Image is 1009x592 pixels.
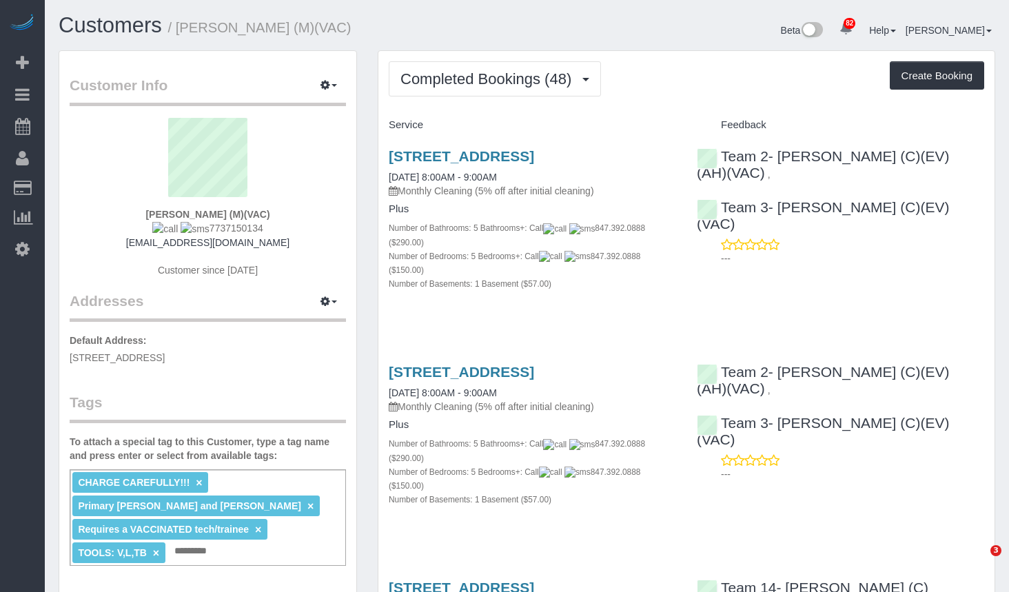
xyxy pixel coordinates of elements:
[990,545,1001,556] span: 3
[389,119,676,131] h4: Service
[389,279,551,289] small: Number of Basements: 1 Basement ($57.00)
[181,222,210,236] img: sms
[70,392,346,423] legend: Tags
[59,13,162,37] a: Customers
[697,148,949,181] a: Team 2- [PERSON_NAME] (C)(EV)(AH)(VAC)
[569,439,595,451] img: sms
[906,25,992,36] a: [PERSON_NAME]
[389,184,676,198] p: Monthly Cleaning (5% off after initial cleaning)
[389,61,601,96] button: Completed Bookings (48)
[389,439,645,462] span: Number of Bathrooms: 5 Bathrooms+: Call 847.392.0888 ($290.00)
[697,199,949,232] a: Team 3- [PERSON_NAME] (C)(EV)(VAC)
[145,209,269,220] strong: [PERSON_NAME] (M)(VAC)
[697,119,984,131] h4: Feedback
[389,223,645,247] span: Number of Bathrooms: 5 Bathrooms+: Call 847.392.0888 ($290.00)
[869,25,896,36] a: Help
[844,18,855,29] span: 82
[564,467,591,478] img: sms
[389,252,640,275] span: Number of Bedrooms: 5 Bedrooms+: Call 847.392.0888 ($150.00)
[543,223,567,235] img: call
[70,435,346,462] label: To attach a special tag to this Customer, type a tag name and press enter or select from availabl...
[389,495,551,504] small: Number of Basements: 1 Basement ($57.00)
[539,251,562,263] img: call
[564,251,591,263] img: sms
[833,14,859,44] a: 82
[307,500,314,512] a: ×
[78,547,147,558] span: TOOLS: V,L,TB
[152,222,178,236] img: call
[126,237,289,248] a: [EMAIL_ADDRESS][DOMAIN_NAME]
[721,252,984,265] p: ---
[78,500,301,511] span: Primary [PERSON_NAME] and [PERSON_NAME]
[168,20,351,35] small: / [PERSON_NAME] (M)(VAC)
[389,400,676,414] p: Monthly Cleaning (5% off after initial cleaning)
[196,477,202,489] a: ×
[569,223,595,235] img: sms
[389,148,534,164] a: [STREET_ADDRESS]
[158,265,258,276] span: Customer since [DATE]
[152,223,263,234] span: 7737150134
[400,70,578,88] span: Completed Bookings (48)
[255,524,261,535] a: ×
[389,387,497,398] a: [DATE] 8:00AM - 9:00AM
[389,419,676,431] h4: Plus
[768,385,771,396] span: ,
[543,439,567,451] img: call
[890,61,984,90] button: Create Booking
[800,22,823,40] img: New interface
[153,547,159,559] a: ×
[389,364,534,380] a: [STREET_ADDRESS]
[389,467,640,491] span: Number of Bedrooms: 5 Bedrooms+: Call 847.392.0888 ($150.00)
[389,172,497,183] a: [DATE] 8:00AM - 9:00AM
[78,524,249,535] span: Requires a VACCINATED tech/trainee
[697,364,949,396] a: Team 2- [PERSON_NAME] (C)(EV)(AH)(VAC)
[389,203,676,215] h4: Plus
[70,334,147,347] label: Default Address:
[721,467,984,481] p: ---
[70,75,346,106] legend: Customer Info
[539,467,562,478] img: call
[697,415,949,447] a: Team 3- [PERSON_NAME] (C)(EV)(VAC)
[768,169,771,180] span: ,
[70,352,165,363] span: [STREET_ADDRESS]
[781,25,824,36] a: Beta
[8,14,36,33] img: Automaid Logo
[962,545,995,578] iframe: Intercom live chat
[78,477,190,488] span: CHARGE CAREFULLY!!!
